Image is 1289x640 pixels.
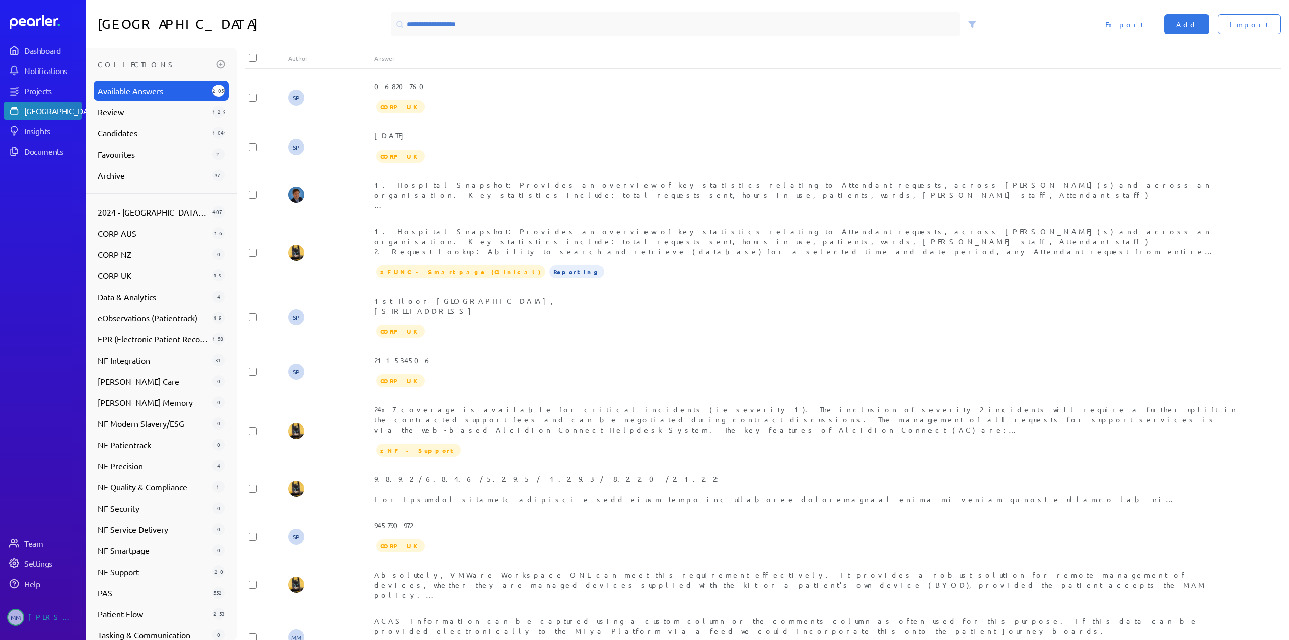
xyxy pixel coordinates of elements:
span: NF Service Delivery [98,523,208,535]
span: NF Patientrack [98,439,208,451]
div: Absolutely, VMWare Workspace ONE can meet this requirement effectively. It provides a robust solu... [374,570,1238,600]
div: 552 [212,587,225,599]
div: 211534506 [374,355,1238,365]
div: Team [24,538,81,548]
span: Sarah Pendlebury [288,529,304,545]
span: Sarah Pendlebury [288,309,304,325]
a: Settings [4,554,82,573]
div: Help [24,579,81,589]
div: 4 [212,460,225,472]
span: Patient Flow [98,608,208,620]
div: 2059 [212,85,225,97]
a: Help [4,575,82,593]
span: Add [1176,19,1197,29]
div: 253 [212,608,225,620]
div: Documents [24,146,81,156]
div: Author [288,54,374,62]
a: Projects [4,82,82,100]
div: 0 [212,439,225,451]
div: 0 [212,248,225,260]
div: 1. Hospital Snapshot: Provides an overview of key statistics relating to Attendant requests, acro... [374,226,1238,256]
div: 1. Hospital Snapshot: Provides an overview of key statistics relating to Attendant requests, acro... [374,180,1238,210]
div: 9.8.9.2 /6.8.4.6 /5.2.9.5 / 1.2.9.3 / 8.2.2.0 /2.1.2.2: Lor Ipsumdol sitametc adipisci e sedd eiu... [374,474,1238,504]
span: Data & Analytics [98,291,208,303]
div: ACAS information can be captured using a custom column or the comments column as often used for t... [374,616,1238,636]
span: Candidates [98,127,208,139]
div: 1st Floor [GEOGRAPHIC_DATA], [STREET_ADDRESS] [374,296,1238,316]
span: Available Answers [98,85,208,97]
div: Answer [374,54,1238,62]
span: [PERSON_NAME] Care [98,375,208,387]
img: Tung Nguyen [288,423,304,439]
div: 1 [212,481,225,493]
div: 19 [212,312,225,324]
div: 37 [212,169,225,181]
div: Insights [24,126,81,136]
div: 0 [212,375,225,387]
div: [GEOGRAPHIC_DATA] [24,106,99,116]
div: 1049 [212,127,225,139]
span: 2024 - [GEOGRAPHIC_DATA] - [GEOGRAPHIC_DATA] - Flow [98,206,208,218]
span: NF Support [98,565,208,578]
div: 31 [212,354,225,366]
span: CORP UK [376,150,425,163]
img: Tung Nguyen [288,245,304,261]
div: 0 [212,502,225,514]
span: CORP NZ [98,248,208,260]
div: 06820760 [374,81,1238,91]
button: Import [1218,14,1281,34]
div: Dashboard [24,45,81,55]
span: CORP UK [376,374,425,387]
span: PAS [98,587,208,599]
span: eObservations (Patientrack) [98,312,208,324]
span: zNF - Support [376,444,461,457]
div: 1292 [212,106,225,118]
span: Import [1230,19,1269,29]
span: NF Quality & Compliance [98,481,208,493]
div: 945790972 [374,520,1238,530]
span: NF Security [98,502,208,514]
h3: Collections [98,56,212,73]
button: Add [1164,14,1209,34]
span: Archive [98,169,208,181]
a: Dashboard [10,15,82,29]
span: [PERSON_NAME] Memory [98,396,208,408]
span: zFUNC - Smartpage (Clinical) [376,265,545,278]
a: Dashboard [4,41,82,59]
span: Sarah Pendlebury [288,139,304,155]
div: 4 [212,291,225,303]
span: Sarah Pendlebury [288,90,304,106]
div: 19 [212,269,225,281]
a: Team [4,534,82,552]
span: CORP UK [376,325,425,338]
span: Export [1105,19,1144,29]
div: [DATE] [374,130,1238,140]
span: CORP UK [98,269,208,281]
div: 16 [212,227,225,239]
a: Documents [4,142,82,160]
div: 0 [212,544,225,556]
div: Notifications [24,65,81,76]
span: Sarah Pendlebury [288,364,304,380]
div: 0 [212,523,225,535]
h1: [GEOGRAPHIC_DATA] [98,12,387,36]
span: Favourites [98,148,208,160]
a: MM[PERSON_NAME] [4,605,82,630]
div: 158 [212,333,225,345]
span: Michelle Manuel [7,609,24,626]
span: Review [98,106,208,118]
span: NF Smartpage [98,544,208,556]
div: 20 [212,565,225,578]
span: EPR (Electronic Patient Record) [98,333,208,345]
span: NF Integration [98,354,208,366]
span: NF Precision [98,460,208,472]
span: Reporting [549,265,604,278]
img: Tung Nguyen [288,481,304,497]
img: Sam Blight [288,187,304,203]
div: Projects [24,86,81,96]
div: 407 [212,206,225,218]
span: CORP UK [376,100,425,113]
div: Settings [24,558,81,568]
span: CORP AUS [98,227,208,239]
div: 24x7 coverage is available for critical incidents (ie severity 1). The inclusion of severity 2 in... [374,404,1238,435]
